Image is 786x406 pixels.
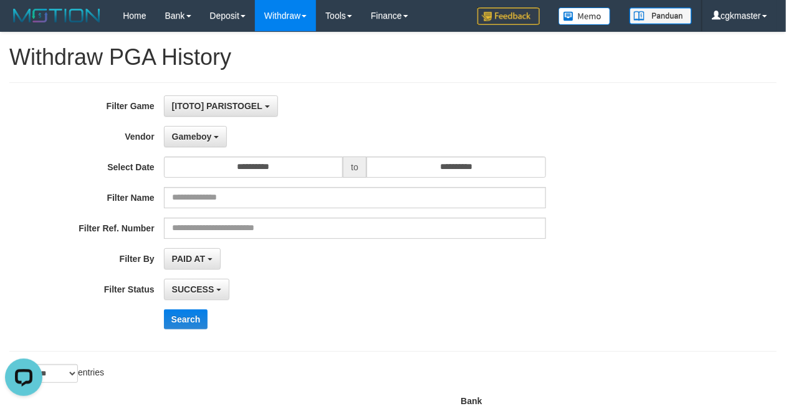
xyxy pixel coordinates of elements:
h1: Withdraw PGA History [9,45,777,70]
span: [ITOTO] PARISTOGEL [172,101,262,111]
select: Showentries [31,364,78,383]
button: PAID AT [164,248,221,269]
img: Feedback.jpg [477,7,540,25]
button: [ITOTO] PARISTOGEL [164,95,278,117]
span: SUCCESS [172,284,214,294]
button: Gameboy [164,126,228,147]
button: Search [164,309,208,329]
button: SUCCESS [164,279,230,300]
label: Show entries [9,364,104,383]
span: PAID AT [172,254,205,264]
button: Open LiveChat chat widget [5,5,42,42]
span: Gameboy [172,132,212,142]
img: panduan.png [630,7,692,24]
span: to [343,157,367,178]
img: MOTION_logo.png [9,6,104,25]
img: Button%20Memo.svg [558,7,611,25]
